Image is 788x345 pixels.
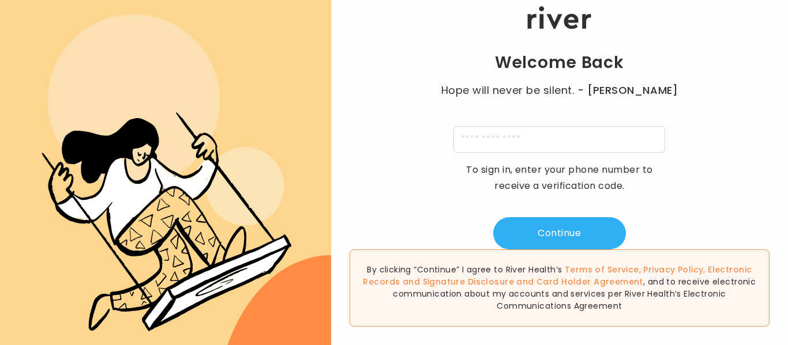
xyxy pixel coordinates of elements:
[350,249,770,327] div: By clicking “Continue” I agree to River Health’s
[577,82,678,98] span: - [PERSON_NAME]
[430,82,689,98] p: Hope will never be silent.
[643,264,703,275] a: Privacy Policy
[363,264,752,287] a: Electronic Records and Signature Disclosure
[495,52,624,73] h1: Welcome Back
[459,162,661,194] p: To sign in, enter your phone number to receive a verification code.
[565,264,639,275] a: Terms of Service
[393,276,756,312] span: , and to receive electronic communication about my accounts and services per River Health’s Elect...
[536,276,643,287] a: Card Holder Agreement
[363,264,752,287] span: , , and
[493,217,626,249] button: Continue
